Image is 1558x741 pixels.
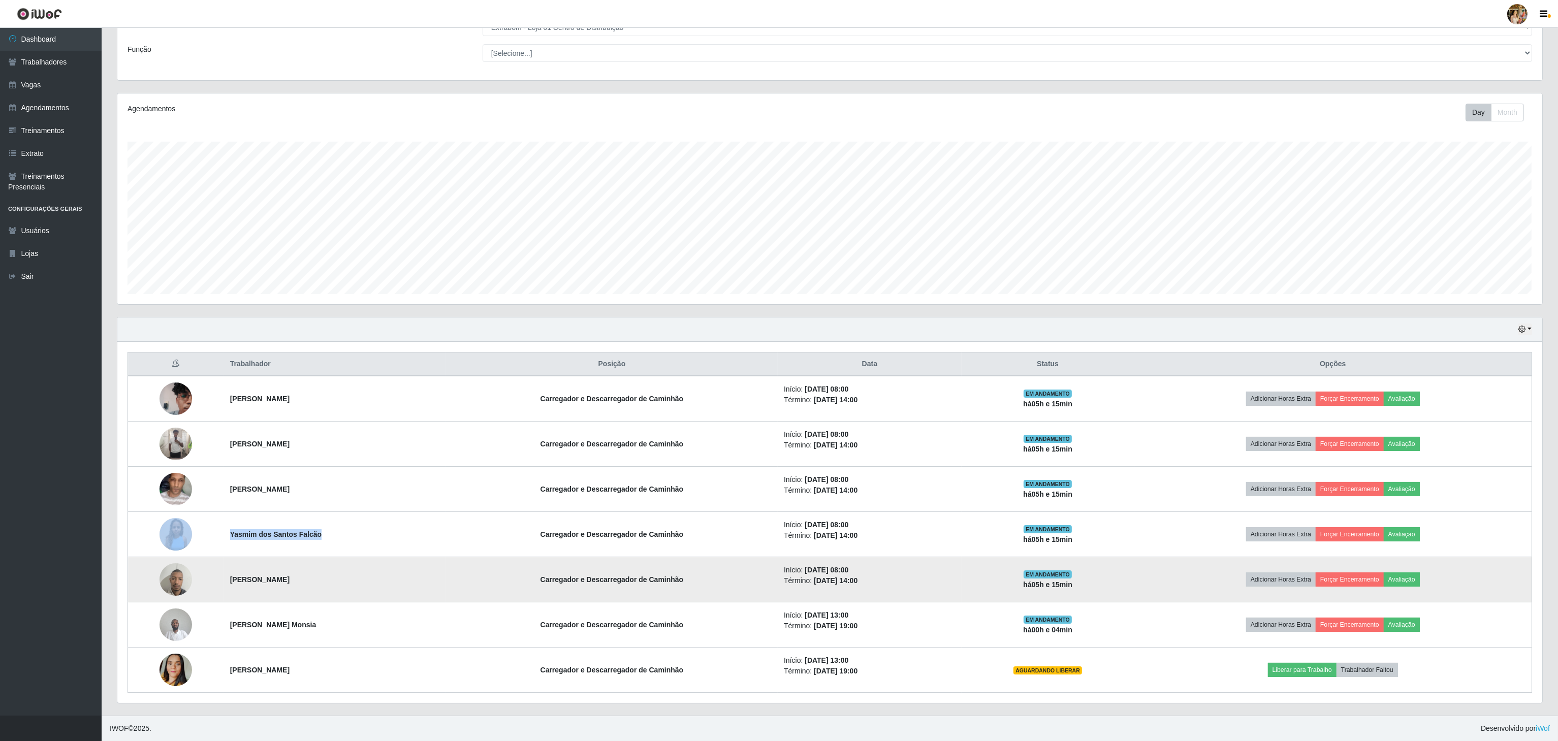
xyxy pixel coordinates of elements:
[1481,723,1550,734] span: Desenvolvido por
[1023,490,1072,498] strong: há 05 h e 15 min
[784,666,956,676] li: Término:
[1316,618,1384,632] button: Forçar Encerramento
[160,603,192,646] img: 1746211066913.jpeg
[540,666,684,674] strong: Carregador e Descarregador de Caminhão
[1023,445,1072,453] strong: há 05 h e 15 min
[540,621,684,629] strong: Carregador e Descarregador de Caminhão
[1024,525,1072,533] span: EM ANDAMENTO
[784,610,956,621] li: Início:
[1134,352,1532,376] th: Opções
[1491,104,1524,121] button: Month
[1023,581,1072,589] strong: há 05 h e 15 min
[1024,435,1072,443] span: EM ANDAMENTO
[1246,482,1316,496] button: Adicionar Horas Extra
[1536,724,1550,732] a: iWof
[1024,616,1072,624] span: EM ANDAMENTO
[540,485,684,493] strong: Carregador e Descarregador de Caminhão
[1023,400,1072,408] strong: há 05 h e 15 min
[540,440,684,448] strong: Carregador e Descarregador de Caminhão
[540,530,684,538] strong: Carregador e Descarregador de Caminhão
[1268,663,1337,677] button: Liberar para Trabalho
[1337,663,1398,677] button: Trabalhador Faltou
[1316,572,1384,587] button: Forçar Encerramento
[1023,626,1072,634] strong: há 00 h e 04 min
[128,104,704,114] div: Agendamentos
[160,641,192,699] img: 1748562791419.jpeg
[160,558,192,601] img: 1754024702641.jpeg
[962,352,1134,376] th: Status
[1246,437,1316,451] button: Adicionar Horas Extra
[814,576,857,585] time: [DATE] 14:00
[1384,437,1420,451] button: Avaliação
[540,575,684,584] strong: Carregador e Descarregador de Caminhão
[160,463,192,516] img: 1749255335293.jpeg
[230,440,290,448] strong: [PERSON_NAME]
[805,566,848,574] time: [DATE] 08:00
[1246,392,1316,406] button: Adicionar Horas Extra
[805,385,848,393] time: [DATE] 08:00
[814,622,857,630] time: [DATE] 19:00
[1384,482,1420,496] button: Avaliação
[1023,535,1072,543] strong: há 05 h e 15 min
[230,575,290,584] strong: [PERSON_NAME]
[1466,104,1524,121] div: First group
[1384,527,1420,541] button: Avaliação
[160,377,192,421] img: 1746651422933.jpeg
[1246,527,1316,541] button: Adicionar Horas Extra
[784,384,956,395] li: Início:
[778,352,962,376] th: Data
[814,396,857,404] time: [DATE] 14:00
[784,474,956,485] li: Início:
[1024,390,1072,398] span: EM ANDAMENTO
[814,486,857,494] time: [DATE] 14:00
[805,611,848,619] time: [DATE] 13:00
[110,723,151,734] span: © 2025 .
[1384,572,1420,587] button: Avaliação
[784,565,956,575] li: Início:
[17,8,62,20] img: CoreUI Logo
[230,530,322,538] strong: Yasmim dos Santos Falcão
[224,352,446,376] th: Trabalhador
[1316,437,1384,451] button: Forçar Encerramento
[230,395,290,403] strong: [PERSON_NAME]
[1246,618,1316,632] button: Adicionar Horas Extra
[784,655,956,666] li: Início:
[784,575,956,586] li: Término:
[160,428,192,460] img: 1746814061107.jpeg
[128,44,151,55] label: Função
[1316,527,1384,541] button: Forçar Encerramento
[1466,104,1491,121] button: Day
[814,667,857,675] time: [DATE] 19:00
[784,395,956,405] li: Término:
[110,724,129,732] span: IWOF
[805,475,848,484] time: [DATE] 08:00
[1024,570,1072,578] span: EM ANDAMENTO
[814,531,857,539] time: [DATE] 14:00
[784,530,956,541] li: Término:
[805,430,848,438] time: [DATE] 08:00
[784,429,956,440] li: Início:
[1466,104,1532,121] div: Toolbar with button groups
[540,395,684,403] strong: Carregador e Descarregador de Caminhão
[784,485,956,496] li: Término:
[805,656,848,664] time: [DATE] 13:00
[814,441,857,449] time: [DATE] 14:00
[805,521,848,529] time: [DATE] 08:00
[1024,480,1072,488] span: EM ANDAMENTO
[1384,618,1420,632] button: Avaliação
[1316,482,1384,496] button: Forçar Encerramento
[784,621,956,631] li: Término:
[1316,392,1384,406] button: Forçar Encerramento
[230,621,316,629] strong: [PERSON_NAME] Monsia
[230,485,290,493] strong: [PERSON_NAME]
[1384,392,1420,406] button: Avaliação
[160,518,192,551] img: 1751205248263.jpeg
[784,440,956,450] li: Término:
[1013,666,1082,674] span: AGUARDANDO LIBERAR
[1246,572,1316,587] button: Adicionar Horas Extra
[784,520,956,530] li: Início:
[446,352,778,376] th: Posição
[230,666,290,674] strong: [PERSON_NAME]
